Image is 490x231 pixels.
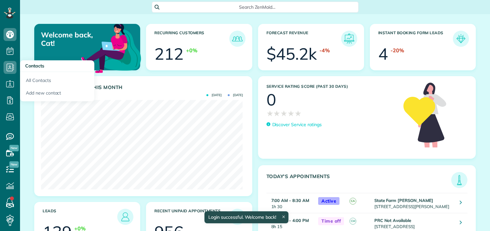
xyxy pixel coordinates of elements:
[271,198,309,203] strong: 7:00 AM - 8:30 AM
[272,121,322,128] p: Discover Service ratings
[9,161,19,168] span: New
[20,87,94,102] a: Add new contact
[373,193,455,213] td: [STREET_ADDRESS][PERSON_NAME]
[391,47,404,54] div: -20%
[378,31,453,47] h3: Instant Booking Form Leads
[266,193,315,213] td: 1h 30
[271,218,309,223] strong: 7:45 AM - 4:00 PM
[266,121,322,128] a: Discover Service ratings
[119,210,132,223] img: icon_leads-1bed01f49abd5b7fead27621c3d59655bb73ed531f8eeb49469d10e621d6b896.png
[43,85,245,90] h3: Actual Revenue this month
[154,209,229,225] h3: Recent unpaid appointments
[295,108,302,119] span: ★
[266,31,341,47] h3: Forecast Revenue
[374,218,411,223] strong: PRC Not Available
[343,32,356,45] img: icon_forecast_revenue-8c13a41c7ed35a8dcfafea3cbb826a0462acb37728057bba2d056411b612bbbe.png
[231,210,244,223] img: icon_unpaid_appointments-47b8ce3997adf2238b356f14209ab4cced10bd1f174958f3ca8f1d0dd7fffeee.png
[318,197,339,205] span: Active
[378,46,388,62] div: 4
[204,211,288,223] div: Login successful. Welcome back!
[287,108,295,119] span: ★
[266,46,317,62] div: $45.2k
[266,92,276,108] div: 0
[318,217,344,225] span: Time off
[25,63,44,69] span: Contacts
[20,72,94,87] a: All Contacts
[349,218,356,225] span: CM
[374,198,433,203] strong: State Farm [PERSON_NAME]
[228,94,243,97] span: [DATE]
[319,47,330,54] div: -4%
[9,145,19,151] span: New
[266,108,274,119] span: ★
[273,108,280,119] span: ★
[280,108,287,119] span: ★
[154,46,183,62] div: 212
[266,84,397,89] h3: Service Rating score (past 30 days)
[454,32,467,45] img: icon_form_leads-04211a6a04a5b2264e4ee56bc0799ec3eb69b7e499cbb523a139df1d13a81ae0.png
[43,209,117,225] h3: Leads
[231,32,244,45] img: icon_recurring_customers-cf858462ba22bcd05b5a5880d41d6543d210077de5bb9ebc9590e49fd87d84ed.png
[206,94,222,97] span: [DATE]
[186,47,197,54] div: +0%
[154,31,229,47] h3: Recurring Customers
[266,174,452,188] h3: Today's Appointments
[41,31,106,48] p: Welcome back, Cat!
[80,16,142,79] img: dashboard_welcome-42a62b7d889689a78055ac9021e634bf52bae3f8056760290aed330b23ab8690.png
[453,174,466,186] img: icon_todays_appointments-901f7ab196bb0bea1936b74009e4eb5ffbc2d2711fa7634e0d609ed5ef32b18b.png
[349,198,356,205] span: CA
